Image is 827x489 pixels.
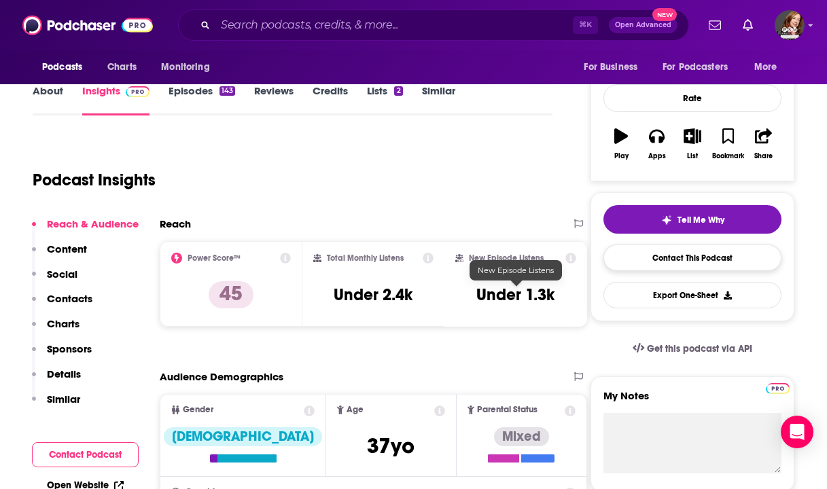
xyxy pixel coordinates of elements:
[476,285,555,305] h3: Under 1.3k
[33,84,63,115] a: About
[215,14,573,36] input: Search podcasts, credits, & more...
[422,84,455,115] a: Similar
[746,120,781,168] button: Share
[367,84,402,115] a: Lists2
[327,253,404,263] h2: Total Monthly Listens
[478,266,554,275] span: New Episode Listens
[494,427,549,446] div: Mixed
[745,54,794,80] button: open menu
[737,14,758,37] a: Show notifications dropdown
[775,10,805,40] button: Show profile menu
[126,86,149,97] img: Podchaser Pro
[347,405,364,414] span: Age
[652,8,677,21] span: New
[99,54,145,80] a: Charts
[32,342,92,367] button: Sponsors
[32,217,139,242] button: Reach & Audience
[334,285,412,305] h3: Under 2.4k
[152,54,227,80] button: open menu
[47,317,80,330] p: Charts
[161,58,209,77] span: Monitoring
[32,367,81,393] button: Details
[47,268,77,280] p: Social
[678,215,724,225] span: Tell Me Why
[754,58,777,77] span: More
[313,84,348,115] a: Credits
[188,253,241,263] h2: Power Score™
[82,84,149,115] a: InsightsPodchaser Pro
[42,58,82,77] span: Podcasts
[603,120,639,168] button: Play
[33,170,156,190] h1: Podcast Insights
[654,54,747,80] button: open menu
[32,317,80,342] button: Charts
[766,381,790,394] a: Pro website
[47,342,92,355] p: Sponsors
[603,282,781,308] button: Export One-Sheet
[663,58,728,77] span: For Podcasters
[47,242,87,255] p: Content
[710,120,745,168] button: Bookmark
[47,367,81,380] p: Details
[703,14,726,37] a: Show notifications dropdown
[32,292,92,317] button: Contacts
[32,268,77,293] button: Social
[160,370,283,383] h2: Audience Demographics
[712,152,744,160] div: Bookmark
[603,389,781,413] label: My Notes
[254,84,294,115] a: Reviews
[469,253,544,263] h2: New Episode Listens
[183,405,213,414] span: Gender
[661,215,672,225] img: tell me why sparkle
[615,22,671,29] span: Open Advanced
[675,120,710,168] button: List
[169,84,235,115] a: Episodes143
[766,383,790,394] img: Podchaser Pro
[477,405,538,414] span: Parental Status
[775,10,805,40] img: User Profile
[47,217,139,230] p: Reach & Audience
[622,332,763,365] a: Get this podcast via API
[47,292,92,305] p: Contacts
[781,416,813,448] div: Open Intercom Messenger
[32,393,80,418] button: Similar
[687,152,698,160] div: List
[603,205,781,234] button: tell me why sparkleTell Me Why
[33,54,100,80] button: open menu
[367,433,415,459] span: 37 yo
[47,393,80,405] p: Similar
[648,152,666,160] div: Apps
[603,244,781,271] a: Contact This Podcast
[573,16,598,34] span: ⌘ K
[178,10,689,41] div: Search podcasts, credits, & more...
[574,54,654,80] button: open menu
[219,86,235,96] div: 143
[164,427,322,446] div: [DEMOGRAPHIC_DATA]
[32,442,139,467] button: Contact Podcast
[107,58,137,77] span: Charts
[614,152,629,160] div: Play
[609,17,678,33] button: Open AdvancedNew
[160,217,191,230] h2: Reach
[639,120,674,168] button: Apps
[775,10,805,40] span: Logged in as pamelastevensmedia
[603,84,781,112] div: Rate
[754,152,773,160] div: Share
[209,281,253,308] p: 45
[22,12,153,38] img: Podchaser - Follow, Share and Rate Podcasts
[584,58,637,77] span: For Business
[647,343,752,355] span: Get this podcast via API
[394,86,402,96] div: 2
[32,242,87,268] button: Content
